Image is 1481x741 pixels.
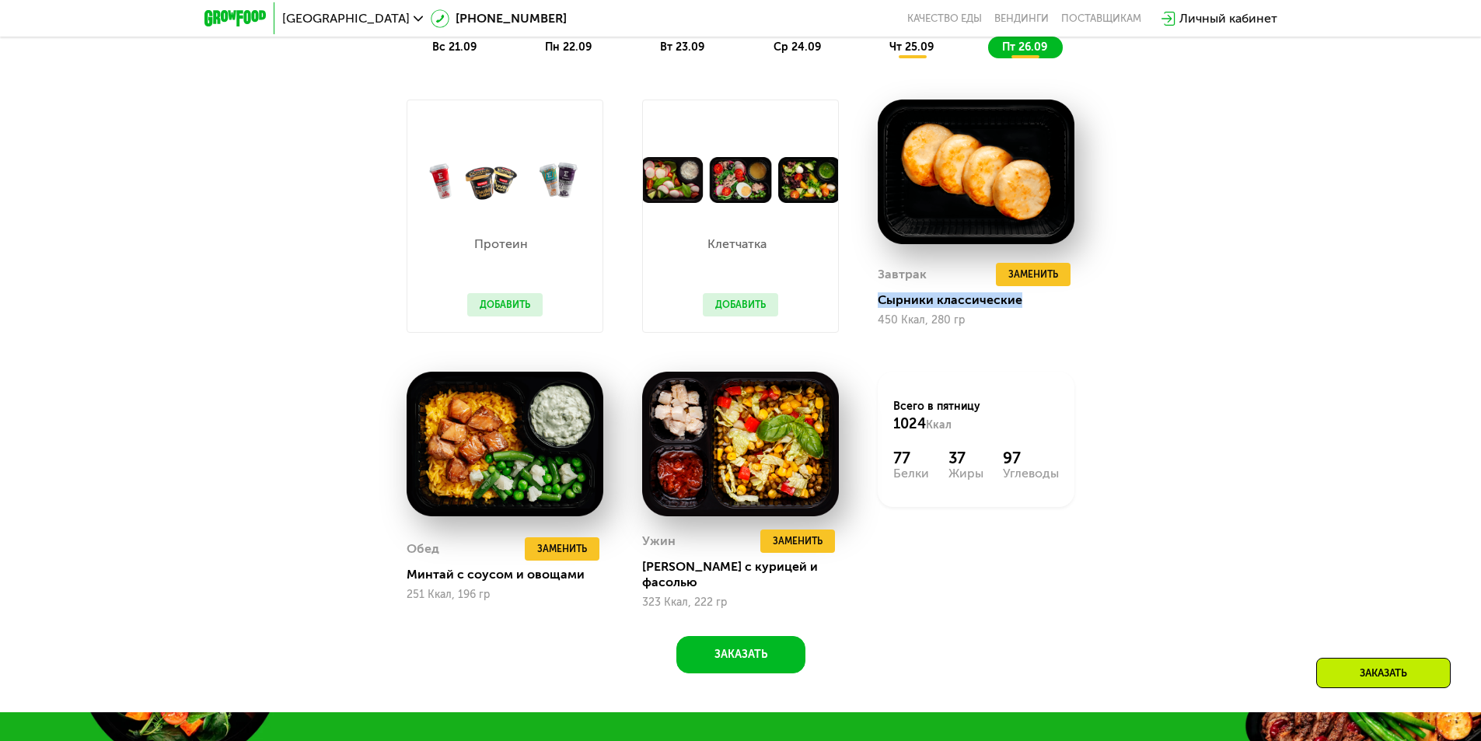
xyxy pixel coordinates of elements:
span: 1024 [893,415,926,432]
a: [PHONE_NUMBER] [431,9,567,28]
button: Заказать [676,636,805,673]
div: Ужин [642,530,676,553]
div: 97 [1003,449,1059,467]
span: вс 21.09 [432,40,477,54]
div: 450 Ккал, 280 гр [878,314,1074,327]
div: 77 [893,449,929,467]
button: Добавить [703,293,778,316]
button: Заменить [525,537,599,561]
a: Качество еды [907,12,982,25]
span: Заменить [1008,267,1058,282]
div: Обед [407,537,439,561]
div: [PERSON_NAME] с курицей и фасолью [642,559,851,590]
span: пт 26.09 [1002,40,1047,54]
p: Протеин [467,238,535,250]
span: ср 24.09 [774,40,821,54]
div: Завтрак [878,263,927,286]
div: Минтай с соусом и овощами [407,567,616,582]
button: Заменить [996,263,1071,286]
div: Белки [893,467,929,480]
div: Заказать [1316,658,1451,688]
button: Заменить [760,530,835,553]
button: Добавить [467,293,543,316]
div: Жиры [948,467,983,480]
div: поставщикам [1061,12,1141,25]
span: пн 22.09 [545,40,592,54]
span: чт 25.09 [889,40,934,54]
span: Заменить [773,533,823,549]
div: Углеводы [1003,467,1059,480]
div: Личный кабинет [1179,9,1277,28]
span: [GEOGRAPHIC_DATA] [282,12,410,25]
div: 323 Ккал, 222 гр [642,596,839,609]
div: Сырники классические [878,292,1087,308]
a: Вендинги [994,12,1049,25]
span: Заменить [537,541,587,557]
p: Клетчатка [703,238,770,250]
div: Всего в пятницу [893,399,1059,433]
div: 251 Ккал, 196 гр [407,589,603,601]
span: вт 23.09 [660,40,704,54]
div: 37 [948,449,983,467]
span: Ккал [926,418,952,432]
